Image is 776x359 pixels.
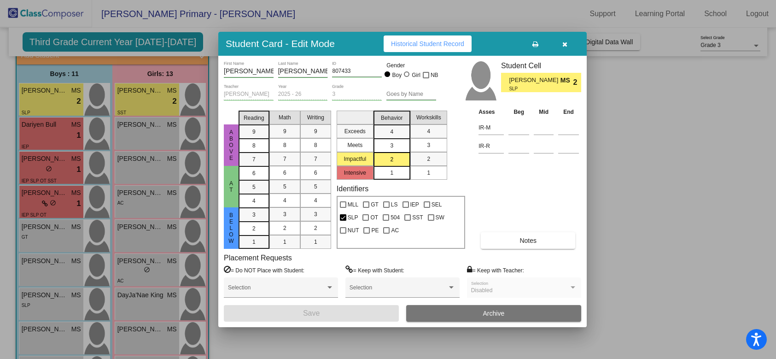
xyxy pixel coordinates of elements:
span: NB [431,70,438,81]
span: 5 [283,182,286,191]
span: AC [391,225,399,236]
span: Reading [244,114,264,122]
span: 4 [390,128,393,136]
span: 2 [252,224,256,233]
span: Notes [519,237,537,244]
span: 1 [314,238,317,246]
h3: Student Cell [501,61,581,70]
th: End [556,107,581,117]
button: Save [224,305,399,322]
span: 3 [283,210,286,218]
span: SST [412,212,423,223]
span: LS [391,199,398,210]
span: 7 [252,155,256,164]
span: PE [371,225,379,236]
span: NUT [348,225,359,236]
span: MS [560,76,573,85]
span: 6 [283,169,286,177]
span: MLL [348,199,358,210]
button: Notes [481,232,575,249]
span: 2 [283,224,286,232]
span: 4 [252,197,256,205]
span: 1 [427,169,430,177]
span: 2 [390,155,393,164]
span: Below [227,212,235,244]
input: year [278,91,328,98]
span: Save [303,309,320,317]
span: 8 [252,141,256,150]
span: Workskills [416,113,441,122]
span: Disabled [471,287,493,294]
th: Asses [476,107,506,117]
span: Above [227,129,235,161]
button: Historical Student Record [384,35,472,52]
div: Girl [411,71,420,79]
span: 1 [390,169,393,177]
label: Identifiers [337,184,368,193]
input: teacher [224,91,274,98]
span: 9 [283,127,286,135]
label: = Keep with Student: [345,265,404,275]
span: SLP [348,212,358,223]
span: 2 [573,77,581,88]
span: 6 [252,169,256,177]
mat-label: Gender [386,61,436,70]
span: 3 [390,141,393,150]
span: SW [436,212,444,223]
span: [PERSON_NAME] [PERSON_NAME] [509,76,560,85]
span: 1 [252,238,256,246]
span: 8 [314,141,317,149]
span: Behavior [381,114,403,122]
div: Boy [392,71,402,79]
label: Placement Requests [224,253,292,262]
span: GT [371,199,379,210]
input: grade [332,91,382,98]
th: Mid [531,107,556,117]
span: Writing [307,113,324,122]
span: Archive [483,310,505,317]
label: = Keep with Teacher: [467,265,524,275]
span: 5 [252,183,256,191]
span: IEP [410,199,419,210]
span: 504 [391,212,400,223]
th: Beg [506,107,531,117]
span: 6 [314,169,317,177]
input: assessment [478,121,504,135]
span: 8 [283,141,286,149]
span: OT [370,212,378,223]
span: 5 [314,182,317,191]
span: 4 [427,127,430,135]
span: SLP [509,85,554,92]
span: 2 [314,224,317,232]
input: Enter ID [332,68,382,75]
span: 2 [427,155,430,163]
span: 3 [252,211,256,219]
input: goes by name [386,91,436,98]
button: Archive [406,305,581,322]
span: At [227,180,235,193]
span: 4 [283,196,286,205]
h3: Student Card - Edit Mode [226,38,335,49]
span: 9 [252,128,256,136]
span: 4 [314,196,317,205]
label: = Do NOT Place with Student: [224,265,304,275]
input: assessment [478,139,504,153]
span: SEL [432,199,442,210]
span: 7 [314,155,317,163]
span: 3 [427,141,430,149]
span: 1 [283,238,286,246]
span: Historical Student Record [391,40,464,47]
span: 3 [314,210,317,218]
span: 9 [314,127,317,135]
span: Math [279,113,291,122]
span: 7 [283,155,286,163]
